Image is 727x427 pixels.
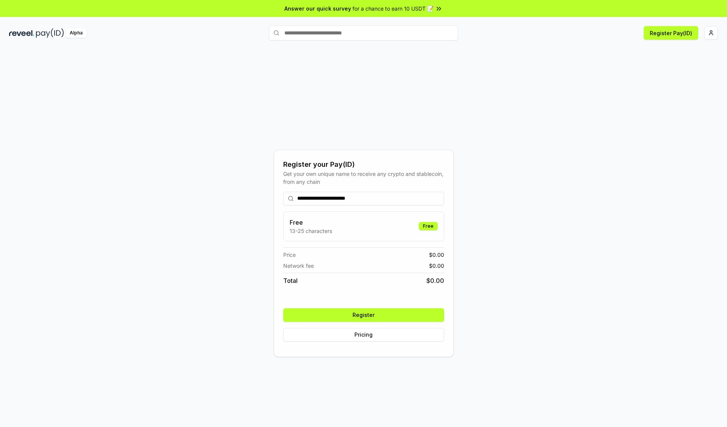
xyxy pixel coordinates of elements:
[426,276,444,285] span: $ 0.00
[36,28,64,38] img: pay_id
[283,328,444,342] button: Pricing
[9,28,34,38] img: reveel_dark
[429,251,444,259] span: $ 0.00
[284,5,351,12] span: Answer our quick survey
[290,227,332,235] p: 13-25 characters
[353,5,434,12] span: for a chance to earn 10 USDT 📝
[290,218,332,227] h3: Free
[283,170,444,186] div: Get your own unique name to receive any crypto and stablecoin, from any chain
[644,26,698,40] button: Register Pay(ID)
[283,251,296,259] span: Price
[283,276,298,285] span: Total
[429,262,444,270] span: $ 0.00
[283,262,314,270] span: Network fee
[283,159,444,170] div: Register your Pay(ID)
[66,28,87,38] div: Alpha
[283,308,444,322] button: Register
[419,222,438,230] div: Free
